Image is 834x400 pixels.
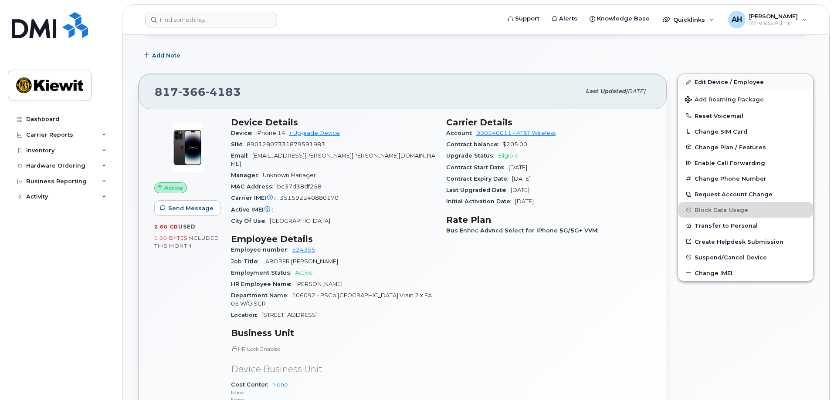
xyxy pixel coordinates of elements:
iframe: Messenger Launcher [796,362,827,393]
span: Manager [231,172,263,178]
span: Bus Enhnc Advncd Select for iPhone 5G/5G+ VVM [446,227,602,234]
span: Employee number [231,246,292,253]
span: Active [295,269,313,276]
span: [PERSON_NAME] [749,13,798,20]
button: Request Account Change [678,186,813,202]
a: Create Helpdesk Submission [678,234,813,249]
button: Reset Voicemail [678,108,813,124]
p: Device Business Unit [231,363,436,376]
span: Email [231,152,252,159]
span: Account [446,130,476,136]
span: Device [231,130,256,136]
a: Alerts [546,10,583,27]
span: iPhone 14 [256,130,285,136]
a: None [272,381,288,388]
h3: Employee Details [231,234,436,244]
a: + Upgrade Device [289,130,340,136]
button: Change IMEI [678,265,813,281]
span: Add Note [152,51,180,60]
span: Active [164,184,183,192]
span: included this month [154,235,219,249]
span: Eligible [498,152,519,159]
button: Transfer to Personal [678,218,813,233]
span: 89012807331879591983 [247,141,325,148]
span: HR Employee Name [231,281,295,287]
span: Send Message [168,204,214,212]
button: Add Note [138,47,188,63]
button: Change Phone Number [678,171,813,186]
input: Find something... [145,12,277,27]
h3: Device Details [231,117,436,128]
span: MAC Address [231,183,277,190]
span: Knowledge Base [597,14,650,23]
span: 106092 - PSCo [GEOGRAPHIC_DATA] Vrain 2 x FA.05 W/O SCR [231,292,433,306]
span: 0.00 Bytes [154,235,187,241]
span: LABORER [PERSON_NAME] [262,258,338,265]
span: Add Roaming Package [685,96,764,104]
span: Unknown Manager [263,172,316,178]
span: City Of Use [231,218,270,224]
h3: Carrier Details [446,117,651,128]
span: used [178,223,196,230]
span: Change Plan / Features [695,144,766,150]
span: $205.00 [502,141,527,148]
span: Contract balance [446,141,502,148]
a: 990540011 - AT&T Wireless [476,130,556,136]
span: Contract Start Date [446,164,509,171]
span: Wireless Admin [749,20,798,27]
span: [DATE] [626,88,645,94]
span: Active IMEI [231,206,277,213]
img: image20231002-3703462-njx0qo.jpeg [161,121,214,174]
div: Allison Harris [722,11,813,28]
span: Contract Expiry Date [446,175,512,182]
a: Support [502,10,546,27]
span: [DATE] [515,198,534,205]
span: [DATE] [512,175,531,182]
h3: Business Unit [231,328,436,338]
button: Change SIM Card [678,124,813,139]
span: Employment Status [231,269,295,276]
span: [EMAIL_ADDRESS][PERSON_NAME][PERSON_NAME][DOMAIN_NAME] [231,152,435,167]
button: Send Message [154,200,221,216]
a: 524355 [292,246,315,253]
span: [DATE] [509,164,527,171]
span: Suspend/Cancel Device [695,254,767,260]
button: Enable Call Forwarding [678,155,813,171]
span: AH [732,14,742,25]
span: 2.60 GB [154,224,178,230]
p: HR Lock Enabled [231,345,436,353]
span: Job Title [231,258,262,265]
span: [GEOGRAPHIC_DATA] [270,218,330,224]
button: Block Data Usage [678,202,813,218]
button: Add Roaming Package [678,90,813,108]
span: Last updated [586,88,626,94]
span: Location [231,312,261,318]
span: Quicklinks [673,16,705,23]
span: bc37d38df258 [277,183,322,190]
h3: Rate Plan [446,215,651,225]
a: Edit Device / Employee [678,74,813,90]
span: 817 [155,85,241,98]
span: Cost Center [231,381,272,388]
button: Suspend/Cancel Device [678,249,813,265]
span: Carrier IMEI [231,195,280,201]
p: None [231,389,436,396]
a: Knowledge Base [583,10,656,27]
span: 351592240880170 [280,195,339,201]
button: Change Plan / Features [678,139,813,155]
span: — [277,206,283,213]
span: [DATE] [511,187,529,193]
span: Department Name [231,292,292,299]
span: Alerts [559,14,577,23]
span: Upgrade Status [446,152,498,159]
span: SIM [231,141,247,148]
div: Quicklinks [657,11,720,28]
span: [STREET_ADDRESS] [261,312,318,318]
span: 366 [178,85,206,98]
span: Last Upgraded Date [446,187,511,193]
span: [PERSON_NAME] [295,281,342,287]
span: Support [515,14,539,23]
span: 4183 [206,85,241,98]
span: Initial Activation Date [446,198,515,205]
span: Enable Call Forwarding [695,160,765,166]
